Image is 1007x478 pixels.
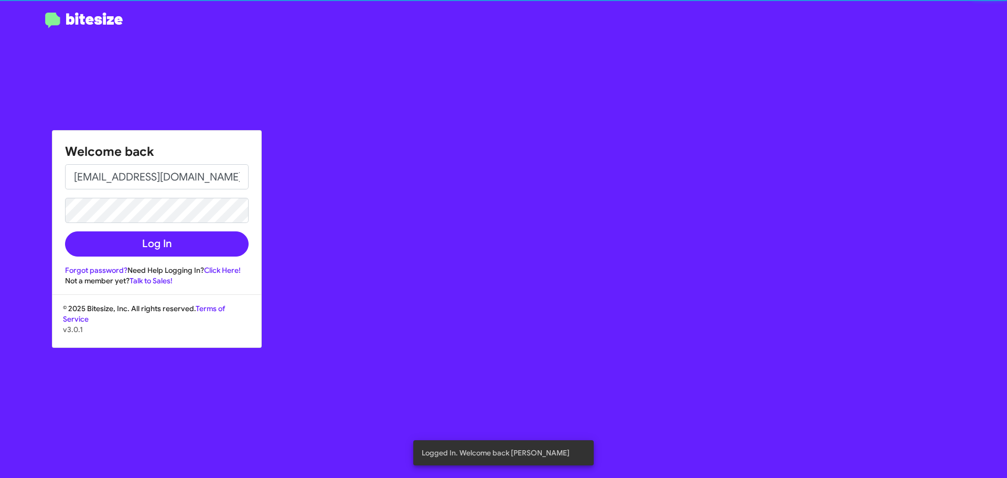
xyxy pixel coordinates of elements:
div: Not a member yet? [65,275,249,286]
p: v3.0.1 [63,324,251,335]
span: Logged In. Welcome back [PERSON_NAME] [422,448,570,458]
div: © 2025 Bitesize, Inc. All rights reserved. [52,303,261,347]
h1: Welcome back [65,143,249,160]
div: Need Help Logging In? [65,265,249,275]
button: Log In [65,231,249,257]
a: Forgot password? [65,265,127,275]
a: Click Here! [204,265,241,275]
input: Email address [65,164,249,189]
a: Talk to Sales! [130,276,173,285]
